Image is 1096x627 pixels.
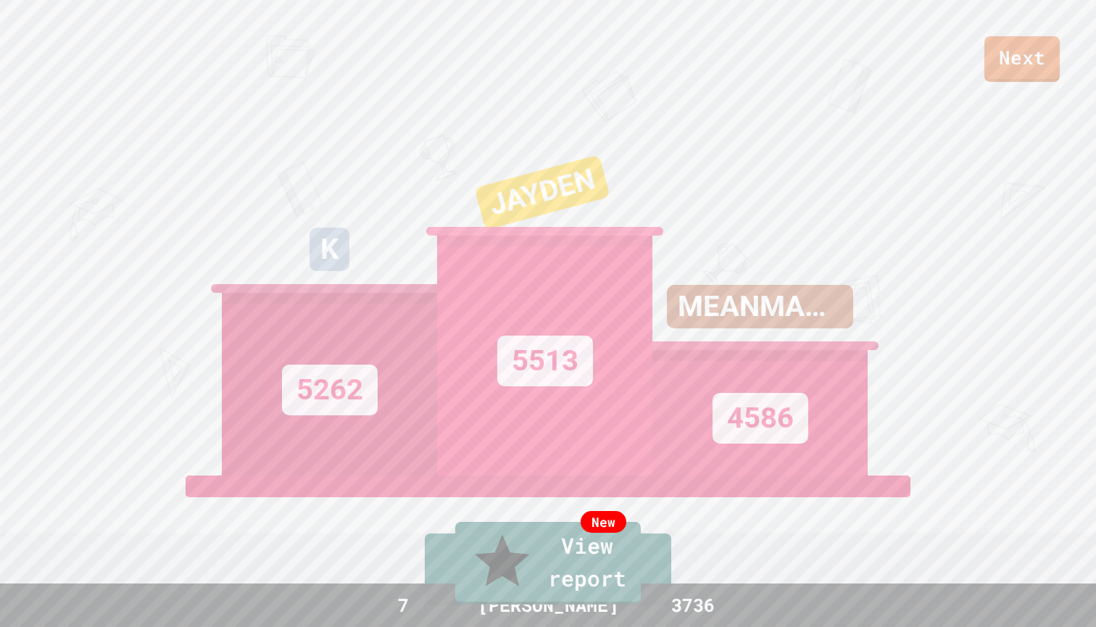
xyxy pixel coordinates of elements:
div: K [310,228,349,271]
div: JAYDEN [474,154,610,230]
div: 5513 [497,336,593,386]
div: 5262 [282,365,378,415]
div: MEANMANTRA [667,285,853,328]
a: View report [455,522,641,605]
a: Next [984,36,1060,82]
div: 4586 [713,393,808,444]
div: New [581,511,626,533]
